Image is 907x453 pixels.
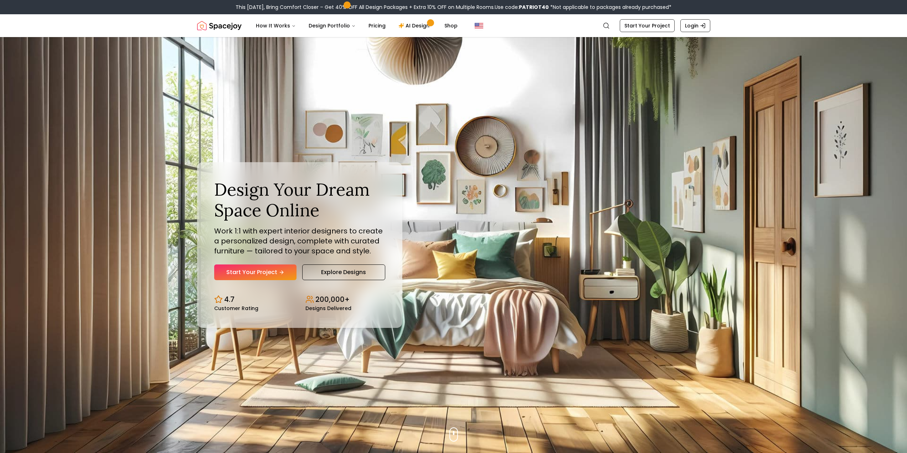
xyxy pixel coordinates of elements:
[315,294,350,304] p: 200,000+
[439,19,463,33] a: Shop
[363,19,391,33] a: Pricing
[495,4,549,11] span: Use code:
[393,19,437,33] a: AI Design
[224,294,235,304] p: 4.7
[680,19,710,32] a: Login
[214,306,258,311] small: Customer Rating
[236,4,671,11] div: This [DATE], Bring Comfort Closer – Get 40% OFF All Design Packages + Extra 10% OFF on Multiple R...
[214,264,297,280] a: Start Your Project
[197,14,710,37] nav: Global
[214,179,385,220] h1: Design Your Dream Space Online
[303,19,361,33] button: Design Portfolio
[302,264,385,280] a: Explore Designs
[305,306,351,311] small: Designs Delivered
[214,226,385,256] p: Work 1:1 with expert interior designers to create a personalized design, complete with curated fu...
[519,4,549,11] b: PATRIOT40
[197,19,242,33] img: Spacejoy Logo
[250,19,302,33] button: How It Works
[214,289,385,311] div: Design stats
[620,19,675,32] a: Start Your Project
[475,21,483,30] img: United States
[197,19,242,33] a: Spacejoy
[250,19,463,33] nav: Main
[549,4,671,11] span: *Not applicable to packages already purchased*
